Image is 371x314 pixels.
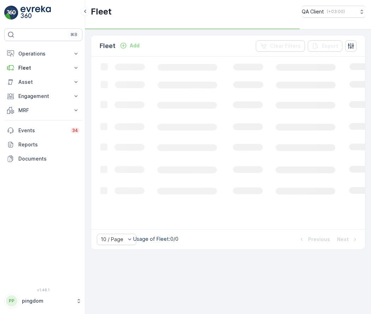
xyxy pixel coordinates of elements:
[4,293,82,308] button: PPpingdom
[18,93,68,100] p: Engagement
[100,41,116,51] p: Fleet
[117,41,142,50] button: Add
[308,40,342,52] button: Export
[6,295,17,307] div: PP
[18,155,79,162] p: Documents
[130,42,140,49] p: Add
[91,6,112,17] p: Fleet
[18,78,68,86] p: Asset
[4,6,18,20] img: logo
[4,138,82,152] a: Reports
[256,40,305,52] button: Clear Filters
[4,123,82,138] a: Events34
[302,8,324,15] p: QA Client
[70,32,77,37] p: ⌘B
[302,6,365,18] button: QA Client(+03:00)
[4,103,82,117] button: MRF
[18,127,66,134] p: Events
[336,235,359,244] button: Next
[72,128,78,133] p: 34
[22,297,72,304] p: pingdom
[337,236,349,243] p: Next
[4,152,82,166] a: Documents
[327,9,345,14] p: ( +03:00 )
[322,42,338,50] p: Export
[18,141,79,148] p: Reports
[20,6,51,20] img: logo_light-DOdMpM7g.png
[18,107,68,114] p: MRF
[270,42,301,50] p: Clear Filters
[298,235,331,244] button: Previous
[4,47,82,61] button: Operations
[4,75,82,89] button: Asset
[4,89,82,103] button: Engagement
[18,64,68,71] p: Fleet
[18,50,68,57] p: Operations
[4,288,82,292] span: v 1.48.1
[133,235,178,243] p: Usage of Fleet : 0/0
[4,61,82,75] button: Fleet
[308,236,330,243] p: Previous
